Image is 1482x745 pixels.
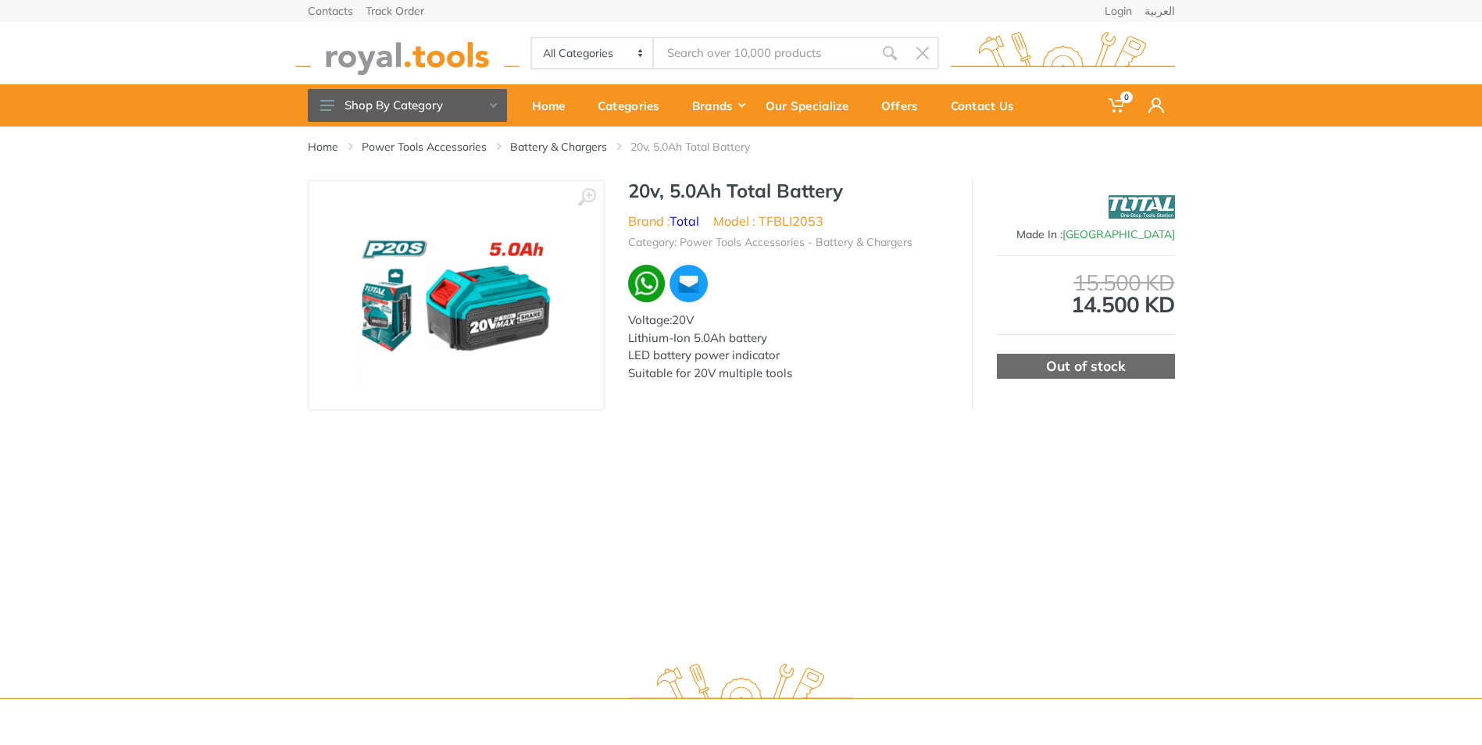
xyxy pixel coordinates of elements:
[1145,5,1175,16] a: العربية
[997,272,1175,315] div: 14.500 KD
[308,139,338,155] a: Home
[587,84,681,127] a: Categories
[755,84,870,127] a: Our Specialize
[628,180,948,202] h1: 20v, 5.0Ah Total Battery
[510,139,607,155] a: Battery & Chargers
[628,265,666,302] img: wa.webp
[629,664,853,707] img: royal.tools Logo
[940,89,1036,122] div: Contact Us
[1120,91,1133,103] span: 0
[997,272,1175,294] div: 15.500 KD
[1109,187,1175,226] img: Total
[654,37,873,70] input: Site search
[755,89,870,122] div: Our Specialize
[532,38,655,68] select: Category
[1062,227,1175,241] span: [GEOGRAPHIC_DATA]
[587,89,681,122] div: Categories
[1098,84,1137,127] a: 0
[366,5,424,16] a: Track Order
[713,212,823,230] li: Model : TFBLI2053
[940,84,1036,127] a: Contact Us
[308,89,507,122] button: Shop By Category
[628,212,699,230] li: Brand :
[521,84,587,127] a: Home
[295,32,520,75] img: royal.tools Logo
[628,312,948,330] div: Voltage:20V
[521,89,587,122] div: Home
[628,365,948,383] div: Suitable for 20V multiple tools
[628,347,948,365] div: LED battery power indicator
[997,354,1175,379] div: Out of stock
[628,330,948,348] div: Lithium-Ion 5.0Ah battery
[670,213,699,229] a: Total
[308,139,1175,155] nav: breadcrumb
[681,89,755,122] div: Brands
[997,226,1175,243] div: Made In :
[308,5,353,16] a: Contacts
[951,32,1175,75] img: royal.tools Logo
[358,197,555,394] img: Royal Tools - 20v, 5.0Ah Total Battery
[870,84,940,127] a: Offers
[668,263,709,304] img: ma.webp
[362,139,487,155] a: Power Tools Accessories
[870,89,940,122] div: Offers
[630,139,773,155] li: 20v, 5.0Ah Total Battery
[628,234,912,251] li: Category: Power Tools Accessories - Battery & Chargers
[1105,5,1132,16] a: Login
